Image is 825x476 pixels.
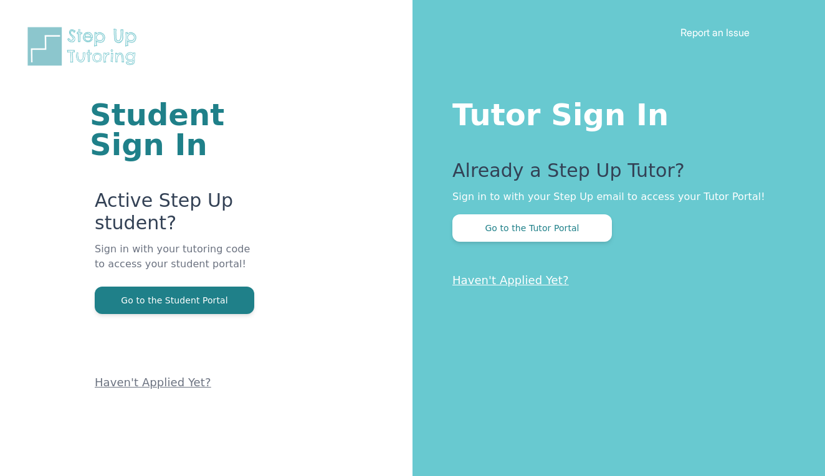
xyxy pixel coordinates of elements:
a: Go to the Student Portal [95,294,254,306]
h1: Tutor Sign In [452,95,775,130]
p: Already a Step Up Tutor? [452,159,775,189]
p: Sign in with your tutoring code to access your student portal! [95,242,263,287]
button: Go to the Tutor Portal [452,214,612,242]
a: Report an Issue [680,26,750,39]
p: Active Step Up student? [95,189,263,242]
p: Sign in to with your Step Up email to access your Tutor Portal! [452,189,775,204]
button: Go to the Student Portal [95,287,254,314]
img: Step Up Tutoring horizontal logo [25,25,145,68]
h1: Student Sign In [90,100,263,159]
a: Haven't Applied Yet? [95,376,211,389]
a: Go to the Tutor Portal [452,222,612,234]
a: Haven't Applied Yet? [452,274,569,287]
